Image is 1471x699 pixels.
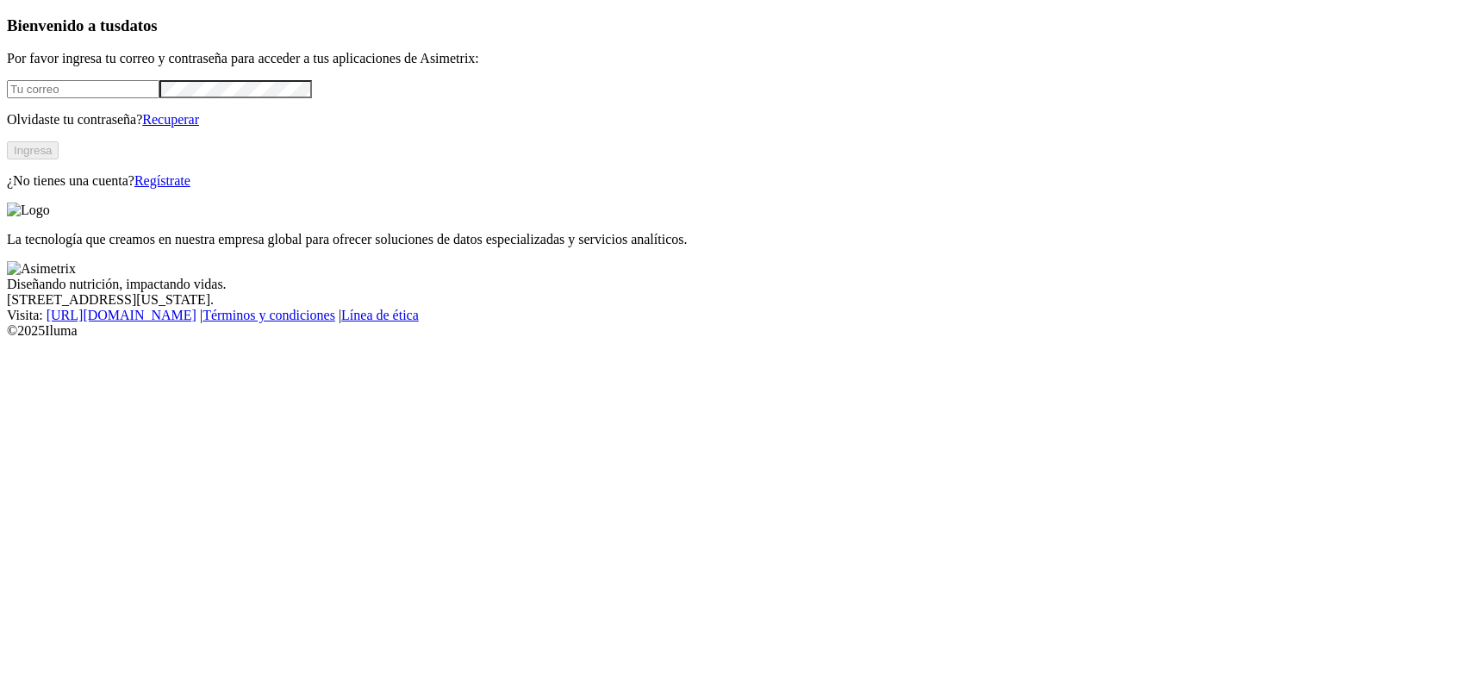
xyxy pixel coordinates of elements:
a: [URL][DOMAIN_NAME] [47,308,196,322]
div: © 2025 Iluma [7,323,1464,339]
div: Visita : | | [7,308,1464,323]
p: La tecnología que creamos en nuestra empresa global para ofrecer soluciones de datos especializad... [7,232,1464,247]
p: Por favor ingresa tu correo y contraseña para acceder a tus aplicaciones de Asimetrix: [7,51,1464,66]
div: [STREET_ADDRESS][US_STATE]. [7,292,1464,308]
a: Términos y condiciones [203,308,335,322]
p: ¿No tienes una cuenta? [7,173,1464,189]
img: Asimetrix [7,261,76,277]
button: Ingresa [7,141,59,159]
img: Logo [7,203,50,218]
div: Diseñando nutrición, impactando vidas. [7,277,1464,292]
a: Recuperar [142,112,199,127]
p: Olvidaste tu contraseña? [7,112,1464,128]
input: Tu correo [7,80,159,98]
h3: Bienvenido a tus [7,16,1464,35]
span: datos [121,16,158,34]
a: Línea de ética [341,308,419,322]
a: Regístrate [134,173,190,188]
